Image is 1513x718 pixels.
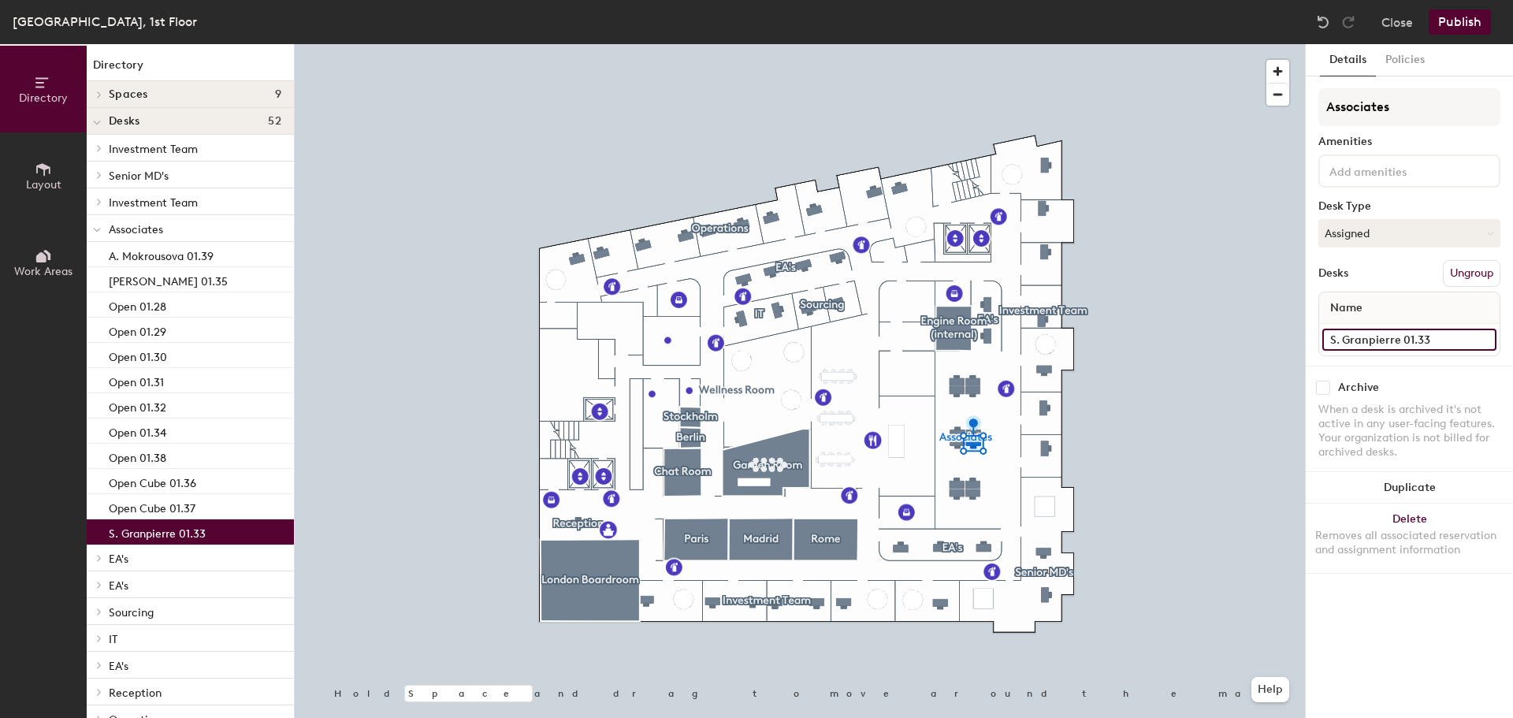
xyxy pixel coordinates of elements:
p: Open Cube 01.36 [109,472,196,490]
input: Add amenities [1326,161,1468,180]
span: Desks [109,115,139,128]
span: Investment Team [109,143,198,156]
span: IT [109,633,117,646]
input: Unnamed desk [1322,329,1496,351]
button: Close [1381,9,1413,35]
div: Desks [1318,267,1348,280]
span: Spaces [109,88,148,101]
span: Layout [26,178,61,192]
p: [PERSON_NAME] 01.35 [109,270,228,288]
span: 52 [268,115,281,128]
span: Sourcing [109,606,154,619]
h1: Directory [87,57,294,81]
span: Work Areas [14,265,72,278]
p: Open 01.29 [109,321,166,339]
p: A. Mokrousova 01.39 [109,245,214,263]
div: Amenities [1318,136,1500,148]
span: Directory [19,91,68,105]
span: Associates [109,223,163,236]
span: Reception [109,686,162,700]
p: Open 01.32 [109,396,166,415]
span: Senior MD's [109,169,169,183]
p: Open 01.34 [109,422,166,440]
button: Details [1320,44,1376,76]
button: Ungroup [1443,260,1500,287]
div: When a desk is archived it's not active in any user-facing features. Your organization is not bil... [1318,403,1500,459]
img: Redo [1340,14,1356,30]
div: [GEOGRAPHIC_DATA], 1st Floor [13,12,197,32]
span: 9 [275,88,281,101]
span: Investment Team [109,196,198,210]
div: Removes all associated reservation and assignment information [1315,529,1504,557]
button: Help [1251,677,1289,702]
p: Open 01.28 [109,296,166,314]
p: Open 01.30 [109,346,167,364]
button: Policies [1376,44,1434,76]
button: Assigned [1318,219,1500,247]
button: Duplicate [1306,472,1513,504]
img: Undo [1315,14,1331,30]
p: Open Cube 01.37 [109,497,195,515]
div: Desk Type [1318,200,1500,213]
span: EA's [109,660,128,673]
div: Archive [1338,381,1379,394]
p: Open 01.31 [109,371,164,389]
span: EA's [109,552,128,566]
button: Publish [1429,9,1491,35]
p: Open 01.38 [109,447,166,465]
button: DeleteRemoves all associated reservation and assignment information [1306,504,1513,573]
p: S. Granpierre 01.33 [109,523,206,541]
span: EA's [109,579,128,593]
span: Name [1322,294,1370,322]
